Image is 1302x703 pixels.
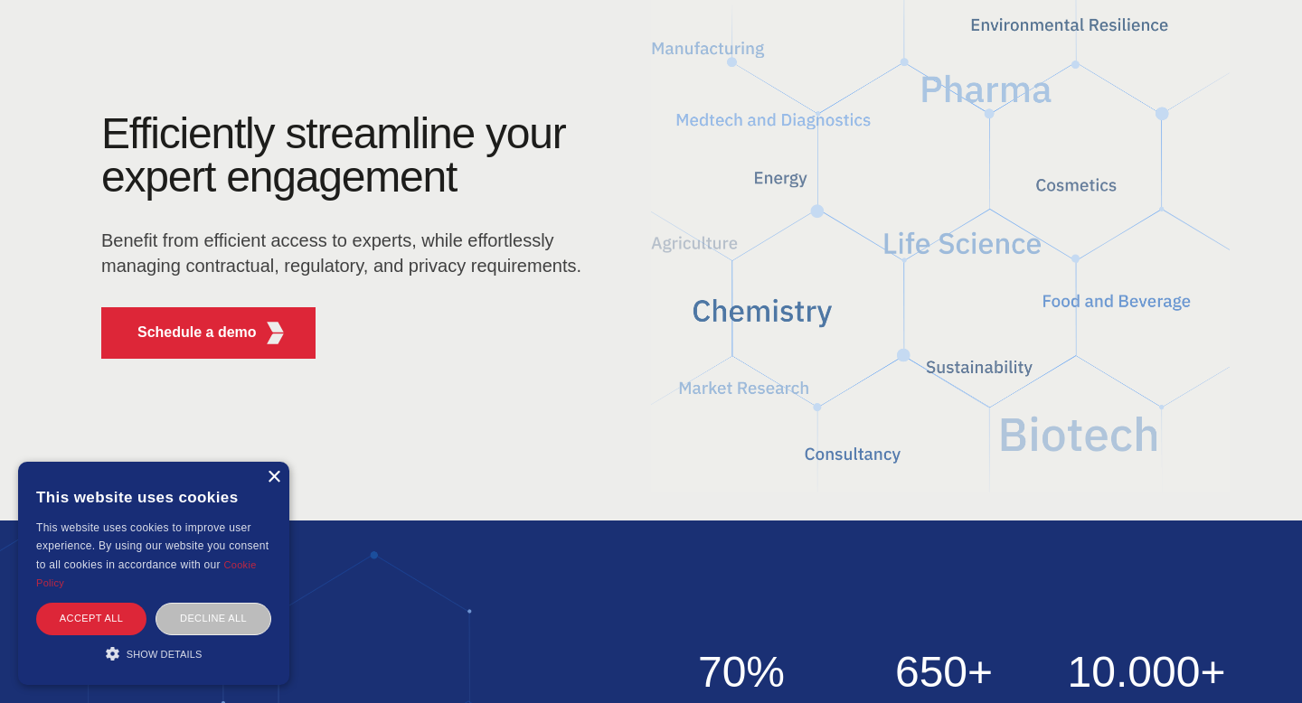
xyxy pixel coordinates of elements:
h1: Efficiently streamline your expert engagement [101,109,566,201]
p: Schedule a demo [137,322,257,343]
a: Cookie Policy [36,559,257,588]
div: Accept all [36,603,146,634]
h2: 10.000+ [1056,651,1237,694]
button: Schedule a demoKGG Fifth Element RED [101,307,316,359]
p: Benefit from efficient access to experts, while effortlessly managing contractual, regulatory, an... [101,228,593,278]
div: Decline all [156,603,271,634]
div: Show details [36,644,271,662]
span: Show details [127,649,203,660]
iframe: Chat Widget [1212,616,1302,703]
h2: 650+ [854,651,1034,694]
div: This website uses cookies [36,475,271,519]
h2: 70% [651,651,832,694]
div: Close [267,471,280,484]
span: This website uses cookies to improve user experience. By using our website you consent to all coo... [36,521,269,571]
img: KGG Fifth Element RED [264,322,287,344]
